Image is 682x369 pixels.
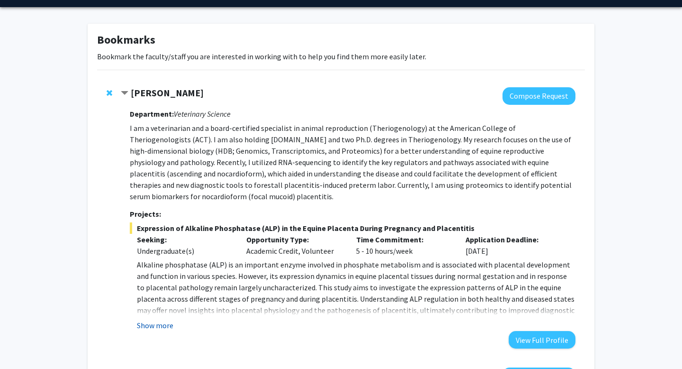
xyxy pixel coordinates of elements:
span: Contract Hossam El-Sheikh Ali Bookmark [121,90,128,97]
iframe: Chat [7,326,40,362]
div: [DATE] [458,234,568,257]
p: Bookmark the faculty/staff you are interested in working with to help you find them more easily l... [97,51,585,62]
span: Expression of Alkaline Phosphatase (ALP) in the Equine Placenta During Pregnancy and Placentitis [130,222,575,234]
p: Seeking: [137,234,233,245]
p: Application Deadline: [466,234,561,245]
div: Undergraduate(s) [137,245,233,257]
p: I am a veterinarian and a board-certified specialist in animal reproduction (Theriogenology) at t... [130,122,575,202]
div: 5 - 10 hours/week [349,234,459,257]
p: Opportunity Type: [246,234,342,245]
div: Academic Credit, Volunteer [239,234,349,257]
p: Time Commitment: [356,234,452,245]
button: Compose Request to Hossam El-Sheikh Ali [503,87,575,105]
strong: [PERSON_NAME] [131,87,204,99]
span: Remove Hossam El-Sheikh Ali from bookmarks [107,89,112,97]
strong: Projects: [130,209,161,219]
h1: Bookmarks [97,33,585,47]
button: Show more [137,320,173,331]
p: Alkaline phosphatase (ALP) is an important enzyme involved in phosphate metabolism and is associa... [137,259,575,327]
strong: Department: [130,109,174,119]
button: View Full Profile [509,331,575,349]
i: Veterinary Science [174,109,231,119]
